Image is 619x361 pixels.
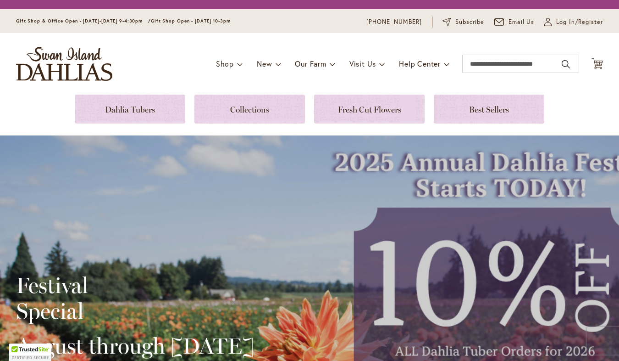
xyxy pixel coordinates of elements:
span: Help Center [399,59,441,68]
span: New [257,59,272,68]
a: Log In/Register [544,17,603,27]
h2: August through [DATE] [16,333,254,359]
span: Visit Us [349,59,376,68]
a: store logo [16,47,112,81]
div: TrustedSite Certified [9,344,51,361]
a: Subscribe [442,17,484,27]
span: Log In/Register [556,17,603,27]
span: Shop [216,59,234,68]
span: Email Us [508,17,535,27]
button: Search [562,57,570,72]
a: Email Us [494,17,535,27]
span: Subscribe [455,17,484,27]
span: Our Farm [295,59,326,68]
span: Gift Shop & Office Open - [DATE]-[DATE] 9-4:30pm / [16,18,151,24]
h2: Festival Special [16,272,254,324]
a: [PHONE_NUMBER] [366,17,422,27]
span: Gift Shop Open - [DATE] 10-3pm [151,18,231,24]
